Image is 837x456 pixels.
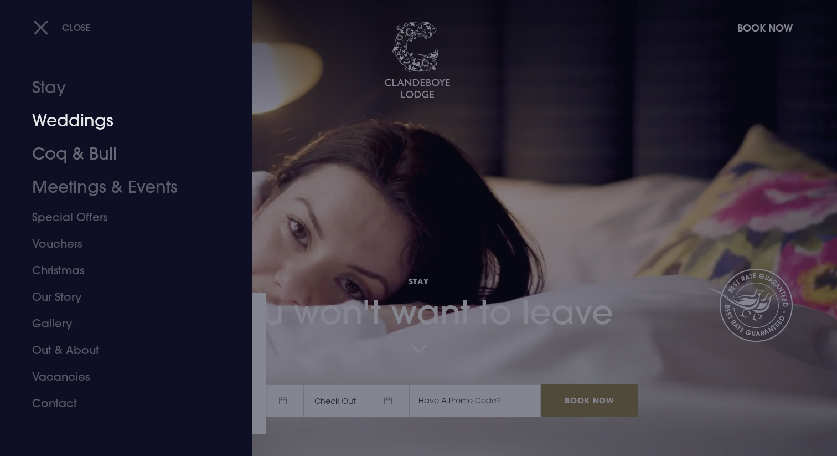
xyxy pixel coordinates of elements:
a: Vacancies [32,363,207,390]
a: Vouchers [32,230,207,257]
a: Out & About [32,337,207,363]
a: Special Offers [32,204,207,230]
a: Coq & Bull [32,137,207,171]
a: Stay [32,71,207,104]
a: Gallery [32,310,207,337]
a: Weddings [32,104,207,137]
a: Christmas [32,257,207,284]
a: Contact [32,390,207,417]
button: Close [33,16,91,39]
a: Our Story [32,284,207,310]
span: Close [62,22,91,33]
a: Meetings & Events [32,171,207,204]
